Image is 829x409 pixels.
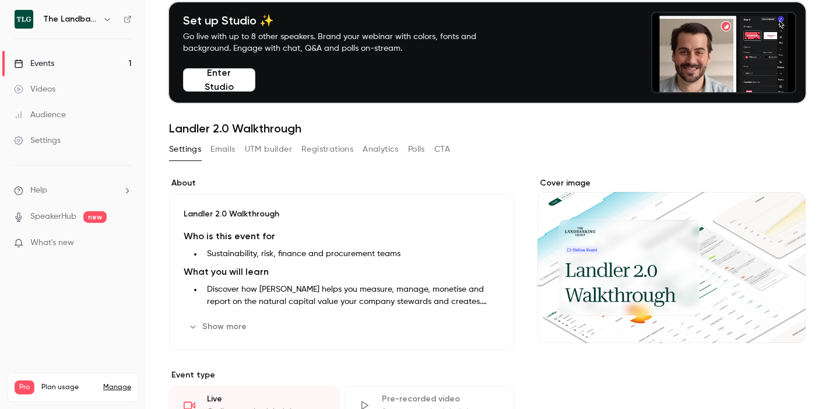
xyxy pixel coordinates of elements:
span: Help [30,184,47,197]
button: CTA [434,140,450,159]
p: Landler 2.0 Walkthrough [184,208,500,220]
div: Audience [14,109,66,121]
li: help-dropdown-opener [14,184,132,197]
h6: The Landbanking Group [43,13,98,25]
li: Discover how [PERSON_NAME] helps you measure, manage, monetise and report on the natural capital ... [202,284,500,308]
div: Settings [14,135,61,146]
button: Polls [408,140,425,159]
label: Cover image [538,177,806,189]
span: Pro [15,380,34,394]
button: Settings [169,140,201,159]
p: Event type [169,369,514,381]
h2: What you will learn [184,265,500,279]
button: Analytics [363,140,399,159]
label: About [169,177,514,189]
button: UTM builder [245,140,292,159]
h4: Set up Studio ✨ [183,13,504,27]
div: Pre-recorded video [382,393,500,405]
img: The Landbanking Group [15,10,33,29]
span: What's new [30,237,74,249]
h2: Who is this event for [184,229,500,243]
h1: Landler 2.0 Walkthrough [169,121,806,135]
div: Live [207,393,325,405]
button: Show more [184,317,254,336]
span: new [83,211,107,223]
a: SpeakerHub [30,211,76,223]
button: Enter Studio [183,68,255,92]
button: Emails [210,140,235,159]
button: Registrations [301,140,353,159]
p: Go live with up to 8 other speakers. Brand your webinar with colors, fonts and background. Engage... [183,31,504,54]
div: Videos [14,83,55,95]
div: Events [14,58,54,69]
section: Cover image [538,177,806,343]
span: Plan usage [41,383,96,392]
li: Sustainability, risk, finance and procurement teams [202,248,500,260]
a: Manage [103,383,131,392]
